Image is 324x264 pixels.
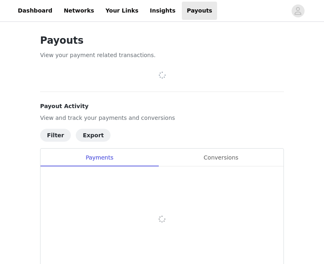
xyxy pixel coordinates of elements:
div: Payments [40,149,158,167]
h1: Payouts [40,33,284,48]
p: View your payment related transactions. [40,51,284,60]
p: View and track your payments and conversions [40,114,284,122]
a: Payouts [182,2,217,20]
a: Networks [59,2,99,20]
a: Insights [145,2,180,20]
div: Conversions [158,149,283,167]
a: Dashboard [13,2,57,20]
h4: Payout Activity [40,102,284,111]
button: Export [76,129,111,142]
a: Your Links [100,2,143,20]
button: Filter [40,129,71,142]
div: avatar [294,4,302,17]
